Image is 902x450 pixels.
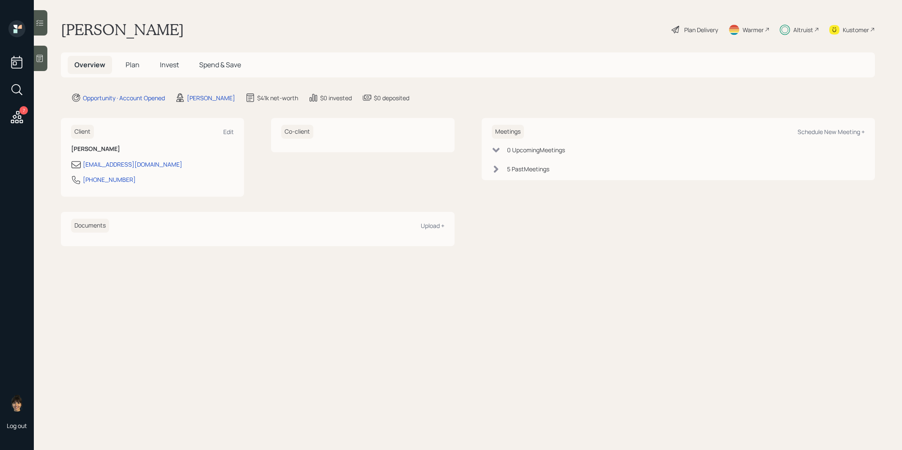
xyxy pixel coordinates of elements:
h6: [PERSON_NAME] [71,145,234,153]
div: [EMAIL_ADDRESS][DOMAIN_NAME] [83,160,182,169]
div: Schedule New Meeting + [798,128,865,136]
h6: Client [71,125,94,139]
div: [PERSON_NAME] [187,93,235,102]
h6: Documents [71,219,109,233]
h1: [PERSON_NAME] [61,20,184,39]
div: Edit [223,128,234,136]
div: Upload + [421,222,444,230]
div: 5 Past Meeting s [507,165,549,173]
h6: Co-client [281,125,313,139]
div: Kustomer [843,25,869,34]
div: $0 deposited [374,93,409,102]
div: Plan Delivery [684,25,718,34]
div: [PHONE_NUMBER] [83,175,136,184]
div: Altruist [793,25,813,34]
div: $0 invested [320,93,352,102]
div: $41k net-worth [257,93,298,102]
div: Opportunity · Account Opened [83,93,165,102]
span: Plan [126,60,140,69]
div: Log out [7,422,27,430]
span: Overview [74,60,105,69]
div: Warmer [743,25,764,34]
span: Invest [160,60,179,69]
img: treva-nostdahl-headshot.png [8,395,25,412]
span: Spend & Save [199,60,241,69]
div: 7 [19,106,28,115]
div: 0 Upcoming Meeting s [507,145,565,154]
h6: Meetings [492,125,524,139]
